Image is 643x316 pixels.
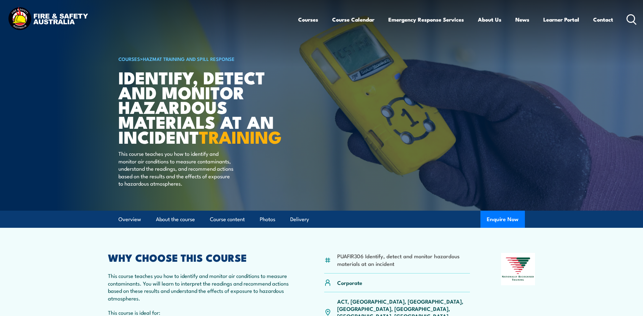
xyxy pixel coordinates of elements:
button: Enquire Now [480,211,525,228]
a: Delivery [290,211,309,228]
a: About Us [478,11,501,28]
img: Nationally Recognised Training logo. [501,253,535,285]
a: Overview [118,211,141,228]
a: COURSES [118,55,140,62]
a: Photos [260,211,275,228]
h6: > [118,55,275,63]
a: HAZMAT Training and Spill Response [143,55,235,62]
strong: TRAINING [199,123,282,149]
h2: WHY CHOOSE THIS COURSE [108,253,293,262]
p: This course teaches you how to identify and monitor air conditions to measure contaminants. You w... [108,272,293,302]
p: Corporate [337,279,362,286]
a: Courses [298,11,318,28]
li: PUAFIR306 Identify, detect and monitor hazardous materials at an incident [337,252,470,267]
a: Learner Portal [543,11,579,28]
a: Course content [210,211,245,228]
p: This course teaches you how to identify and monitor air conditions to measure contaminants, under... [118,150,234,187]
a: Emergency Response Services [388,11,464,28]
a: Contact [593,11,613,28]
p: This course is ideal for: [108,309,293,316]
a: About the course [156,211,195,228]
h1: Identify, detect and monitor hazardous materials at an incident [118,70,275,144]
a: News [515,11,529,28]
a: Course Calendar [332,11,374,28]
